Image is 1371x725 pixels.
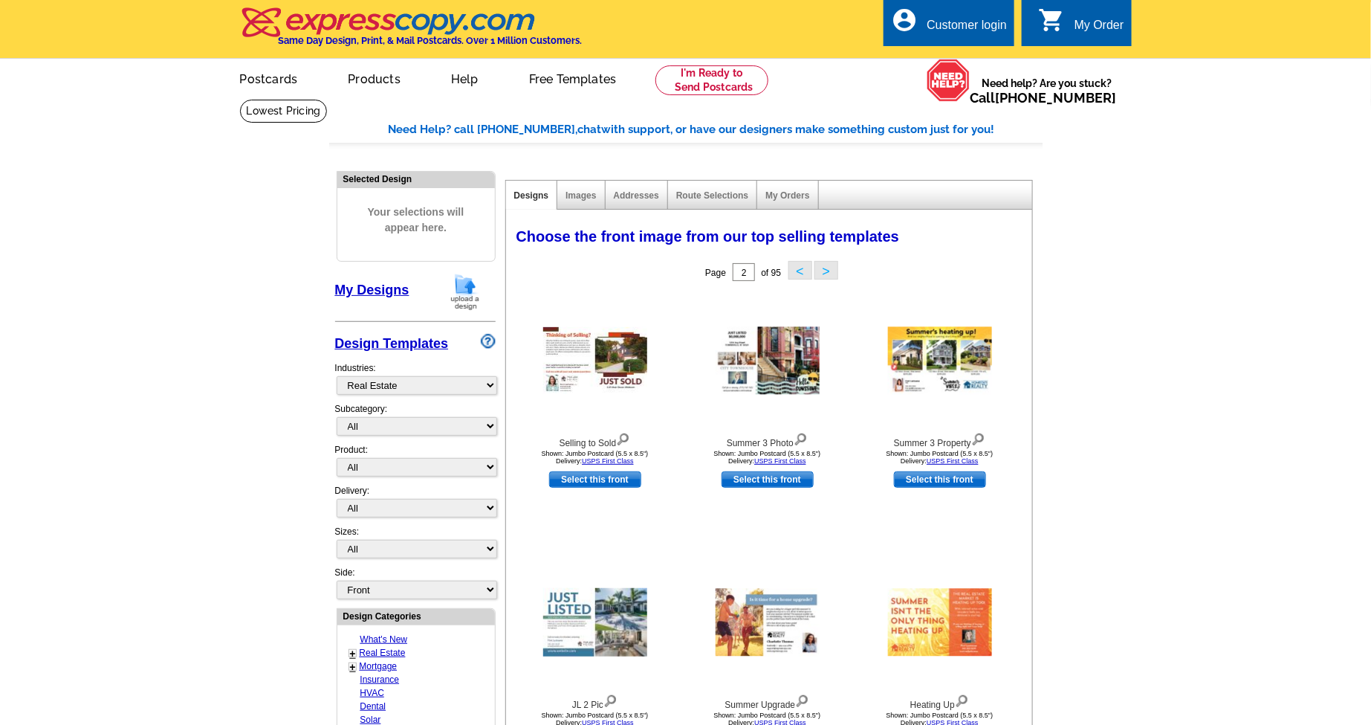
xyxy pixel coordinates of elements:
a: My Designs [335,283,409,297]
div: Shown: Jumbo Postcard (5.5 x 8.5") Delivery: [513,450,677,465]
div: Subcategory: [335,402,496,443]
a: + [350,648,356,660]
div: My Order [1075,19,1124,39]
a: Free Templates [505,60,641,95]
a: My Orders [765,190,809,201]
div: Delivery: [335,484,496,525]
img: view design details [795,692,809,708]
h4: Same Day Design, Print, & Mail Postcards. Over 1 Million Customers. [279,35,583,46]
a: What's New [360,634,408,645]
a: Products [324,60,424,95]
a: [PHONE_NUMBER] [996,90,1117,106]
img: design-wizard-help-icon.png [481,334,496,349]
div: Need Help? call [PHONE_NUMBER], with support, or have our designers make something custom just fo... [389,121,1043,138]
a: Same Day Design, Print, & Mail Postcards. Over 1 Million Customers. [240,18,583,46]
img: view design details [794,430,808,446]
div: Sizes: [335,525,496,566]
a: Insurance [360,674,400,685]
img: Heating Up [888,589,992,657]
span: Your selections will appear here. [349,190,484,251]
a: Mortgage [360,661,398,671]
img: Selling to Sold [543,327,647,394]
a: Solar [360,715,381,725]
img: view design details [955,692,969,708]
img: Summer 3 Property [888,327,992,395]
a: use this design [894,471,986,488]
i: shopping_cart [1039,7,1066,33]
img: view design details [971,430,985,446]
a: Real Estate [360,648,406,658]
a: + [350,661,356,673]
i: account_circle [891,7,918,33]
span: Choose the front image from our top selling templates [516,228,900,245]
a: Design Templates [335,336,449,351]
a: Dental [360,701,386,712]
img: Summer 3 Photo [716,327,820,395]
img: help [927,59,970,102]
a: Images [565,190,596,201]
a: USPS First Class [754,457,806,465]
a: Help [427,60,502,95]
a: use this design [722,471,814,488]
div: Shown: Jumbo Postcard (5.5 x 8.5") Delivery: [686,450,849,465]
div: Selected Design [337,172,495,186]
span: Need help? Are you stuck? [970,76,1124,106]
div: Design Categories [337,609,495,623]
div: Customer login [927,19,1007,39]
img: Summer Upgrade [716,589,820,657]
div: Summer 3 Property [858,430,1022,450]
div: Shown: Jumbo Postcard (5.5 x 8.5") Delivery: [858,450,1022,465]
div: Side: [335,566,496,601]
a: Addresses [614,190,659,201]
a: Postcards [216,60,322,95]
div: Heating Up [858,692,1022,712]
a: shopping_cart My Order [1039,16,1124,35]
div: Summer Upgrade [686,692,849,712]
span: Page [705,268,726,278]
a: account_circle Customer login [891,16,1007,35]
span: of 95 [761,268,781,278]
div: Industries: [335,354,496,402]
button: > [814,261,838,280]
div: Summer 3 Photo [686,430,849,450]
img: upload-design [446,273,484,311]
a: USPS First Class [582,457,634,465]
button: < [788,261,812,280]
img: JL 2 Pic [543,588,647,657]
a: use this design [549,471,641,488]
span: chat [578,123,602,136]
img: view design details [603,692,618,708]
a: USPS First Class [927,457,979,465]
div: Product: [335,443,496,484]
a: HVAC [360,688,384,698]
img: view design details [616,430,630,446]
div: Selling to Sold [513,430,677,450]
a: Designs [514,190,549,201]
a: Route Selections [676,190,748,201]
span: Call [970,90,1117,106]
div: JL 2 Pic [513,692,677,712]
